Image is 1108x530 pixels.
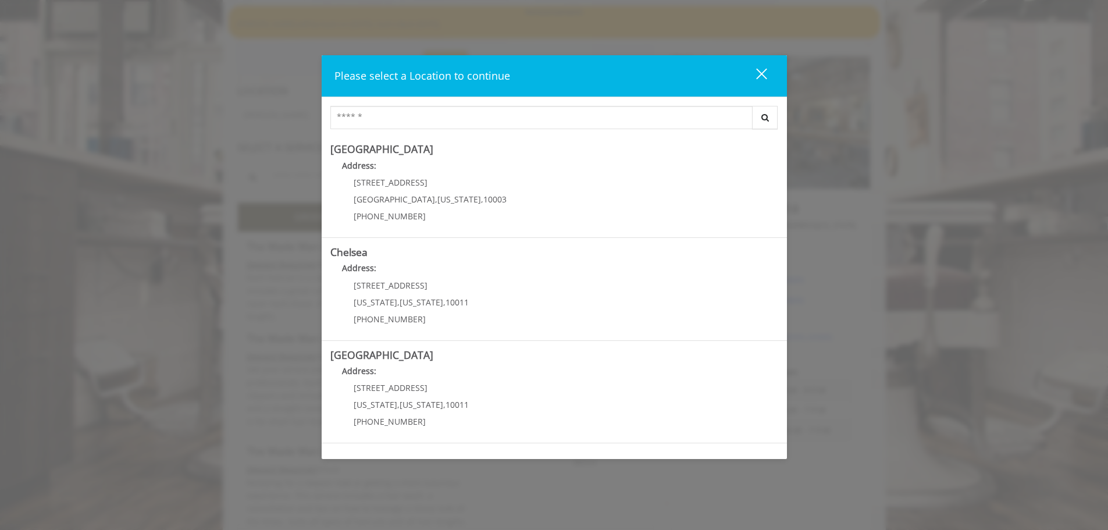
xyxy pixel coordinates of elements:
input: Search Center [330,106,753,129]
span: [GEOGRAPHIC_DATA] [354,194,435,205]
span: [US_STATE] [400,297,443,308]
span: 10003 [483,194,507,205]
span: [US_STATE] [400,399,443,410]
b: [GEOGRAPHIC_DATA] [330,142,433,156]
b: [GEOGRAPHIC_DATA] [330,348,433,362]
b: Address: [342,262,376,273]
span: , [435,194,437,205]
span: [US_STATE] [354,297,397,308]
b: Address: [342,160,376,171]
span: 10011 [446,297,469,308]
span: [PHONE_NUMBER] [354,211,426,222]
b: Flatiron [330,450,366,464]
span: , [481,194,483,205]
i: Search button [758,113,772,122]
span: , [397,399,400,410]
span: , [443,399,446,410]
span: [PHONE_NUMBER] [354,416,426,427]
span: Please select a Location to continue [334,69,510,83]
span: 10011 [446,399,469,410]
span: [STREET_ADDRESS] [354,382,427,393]
span: [STREET_ADDRESS] [354,280,427,291]
span: [US_STATE] [437,194,481,205]
span: [STREET_ADDRESS] [354,177,427,188]
button: close dialog [735,64,774,88]
b: Address: [342,365,376,376]
span: [US_STATE] [354,399,397,410]
b: Chelsea [330,245,368,259]
span: , [443,297,446,308]
span: [PHONE_NUMBER] [354,314,426,325]
span: , [397,297,400,308]
div: Center Select [330,106,778,135]
div: close dialog [743,67,766,85]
